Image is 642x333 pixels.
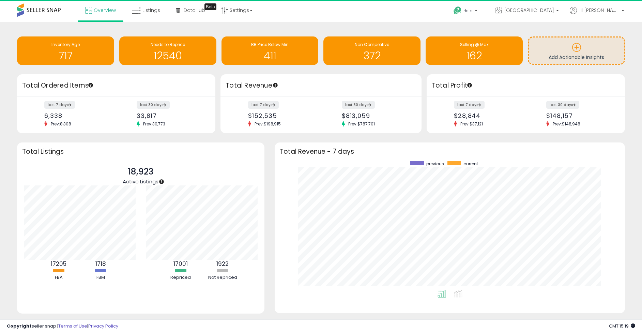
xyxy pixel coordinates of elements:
[20,50,111,61] h1: 717
[327,50,417,61] h1: 372
[137,101,170,109] label: last 30 days
[272,82,278,88] div: Tooltip anchor
[7,323,118,330] div: seller snap | |
[158,179,165,185] div: Tooltip anchor
[251,121,284,127] span: Prev: $198,915
[142,7,160,14] span: Listings
[22,81,210,90] h3: Total Ordered Items
[94,7,116,14] span: Overview
[345,121,378,127] span: Prev: $787,701
[7,323,32,329] strong: Copyright
[51,260,66,268] b: 17205
[137,112,203,119] div: 33,817
[51,42,80,47] span: Inventory Age
[44,112,111,119] div: 6,338
[204,3,216,10] div: Tooltip anchor
[570,7,624,22] a: Hi [PERSON_NAME]
[323,36,421,65] a: Non Competitive 372
[432,81,620,90] h3: Total Profit
[95,260,106,268] b: 1718
[140,121,169,127] span: Prev: 30,773
[467,82,473,88] div: Tooltip anchor
[463,161,478,167] span: current
[160,274,201,281] div: Repriced
[454,101,485,109] label: last 7 days
[58,323,87,329] a: Terms of Use
[184,7,205,14] span: DataHub
[579,7,620,14] span: Hi [PERSON_NAME]
[47,121,75,127] span: Prev: 8,308
[280,149,620,154] h3: Total Revenue - 7 days
[17,36,114,65] a: Inventory Age 717
[80,274,121,281] div: FBM
[342,112,410,119] div: $813,059
[457,121,486,127] span: Prev: $37,121
[123,50,213,61] h1: 12540
[454,112,521,119] div: $28,844
[22,149,259,154] h3: Total Listings
[609,323,635,329] span: 2025-09-15 15:19 GMT
[529,37,624,64] a: Add Actionable Insights
[453,6,462,15] i: Get Help
[44,101,75,109] label: last 7 days
[504,7,554,14] span: [GEOGRAPHIC_DATA]
[355,42,389,47] span: Non Competitive
[88,323,118,329] a: Privacy Policy
[38,274,79,281] div: FBA
[221,36,319,65] a: BB Price Below Min 411
[546,101,579,109] label: last 30 days
[248,112,316,119] div: $152,535
[248,101,279,109] label: last 7 days
[226,81,416,90] h3: Total Revenue
[225,50,315,61] h1: 411
[342,101,375,109] label: last 30 days
[202,274,243,281] div: Not Repriced
[429,50,519,61] h1: 162
[123,178,158,185] span: Active Listings
[463,8,473,14] span: Help
[251,42,289,47] span: BB Price Below Min
[426,161,444,167] span: previous
[448,1,484,22] a: Help
[460,42,489,47] span: Selling @ Max
[546,112,613,119] div: $148,157
[88,82,94,88] div: Tooltip anchor
[173,260,188,268] b: 17001
[123,165,158,178] p: 18,923
[426,36,523,65] a: Selling @ Max 162
[119,36,216,65] a: Needs to Reprice 12540
[216,260,229,268] b: 1922
[549,54,604,61] span: Add Actionable Insights
[151,42,185,47] span: Needs to Reprice
[549,121,584,127] span: Prev: $148,948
